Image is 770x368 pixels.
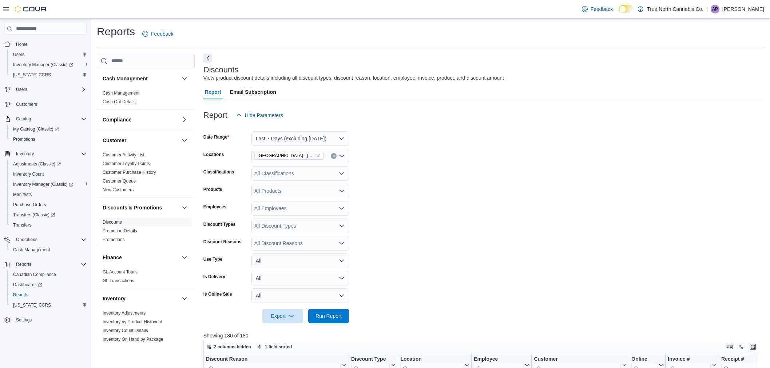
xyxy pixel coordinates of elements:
[1,99,90,109] button: Customers
[13,260,34,269] button: Reports
[10,180,87,189] span: Inventory Manager (Classic)
[139,27,176,41] a: Feedback
[203,152,224,157] label: Locations
[712,5,718,13] span: AP
[251,253,349,268] button: All
[7,134,90,144] button: Promotions
[7,60,90,70] a: Inventory Manager (Classic)
[103,204,179,211] button: Discounts & Promotions
[103,179,136,184] a: Customer Queue
[251,131,349,146] button: Last 7 Days (excluding [DATE])
[16,41,28,47] span: Home
[10,135,87,144] span: Promotions
[13,161,61,167] span: Adjustments (Classic)
[16,151,34,157] span: Inventory
[1,149,90,159] button: Inventory
[103,178,136,184] span: Customer Queue
[103,319,162,325] span: Inventory by Product Historical
[103,237,125,243] span: Promotions
[13,126,59,132] span: My Catalog (Classic)
[10,245,53,254] a: Cash Management
[103,254,122,261] h3: Finance
[10,50,87,59] span: Users
[10,221,34,229] a: Transfers
[10,291,31,299] a: Reports
[180,203,189,212] button: Discounts & Promotions
[351,356,390,363] div: Discount Type
[13,85,30,94] button: Users
[13,100,87,109] span: Customers
[13,235,87,244] span: Operations
[103,269,138,275] a: GL Account Totals
[103,170,156,175] a: Customer Purchase History
[749,343,757,351] button: Enter fullscreen
[7,300,90,310] button: [US_STATE] CCRS
[103,278,134,284] span: GL Transactions
[13,292,28,298] span: Reports
[7,220,90,230] button: Transfers
[10,221,87,229] span: Transfers
[203,169,234,175] label: Classifications
[203,111,227,120] h3: Report
[267,309,299,323] span: Export
[245,112,283,119] span: Hide Parameters
[180,294,189,303] button: Inventory
[203,74,504,82] div: View product discount details including all discount types, discount reason, location, employee, ...
[737,343,746,351] button: Display options
[103,161,150,167] span: Customer Loyalty Points
[103,269,138,275] span: GL Account Totals
[711,5,719,13] div: Alexis Pirie
[308,309,349,323] button: Run Report
[103,295,179,302] button: Inventory
[10,200,49,209] a: Purchase Orders
[10,270,59,279] a: Canadian Compliance
[206,356,341,363] div: Discount Reason
[103,91,139,96] a: Cash Management
[339,171,345,176] button: Open list of options
[103,187,134,192] a: New Customers
[7,245,90,255] button: Cash Management
[13,136,35,142] span: Promotions
[97,24,135,39] h1: Reports
[151,30,173,37] span: Feedback
[591,5,613,13] span: Feedback
[265,344,292,350] span: 1 field sorted
[180,136,189,145] button: Customer
[103,295,126,302] h3: Inventory
[7,290,90,300] button: Reports
[103,99,136,104] a: Cash Out Details
[10,211,58,219] a: Transfers (Classic)
[7,210,90,220] a: Transfers (Classic)
[10,280,45,289] a: Dashboards
[10,125,87,133] span: My Catalog (Classic)
[16,317,32,323] span: Settings
[10,291,87,299] span: Reports
[13,62,73,68] span: Inventory Manager (Classic)
[316,153,320,158] button: Remove Huntsville - 30 Main St E from selection in this group
[214,344,251,350] span: 2 columns hidden
[10,50,27,59] a: Users
[13,100,40,109] a: Customers
[10,190,87,199] span: Manifests
[97,268,195,288] div: Finance
[1,84,90,95] button: Users
[1,259,90,269] button: Reports
[10,211,87,219] span: Transfers (Classic)
[7,124,90,134] a: My Catalog (Classic)
[331,153,337,159] button: Clear input
[103,328,148,333] a: Inventory Count Details
[203,332,765,339] p: Showing 180 of 180
[721,356,769,363] div: Receipt #
[103,319,162,324] a: Inventory by Product Historical
[13,149,37,158] button: Inventory
[10,270,87,279] span: Canadian Compliance
[13,247,50,253] span: Cash Management
[103,254,179,261] button: Finance
[7,179,90,189] a: Inventory Manager (Classic)
[7,70,90,80] button: [US_STATE] CCRS
[97,218,195,247] div: Discounts & Promotions
[13,149,87,158] span: Inventory
[203,221,235,227] label: Discount Types
[7,49,90,60] button: Users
